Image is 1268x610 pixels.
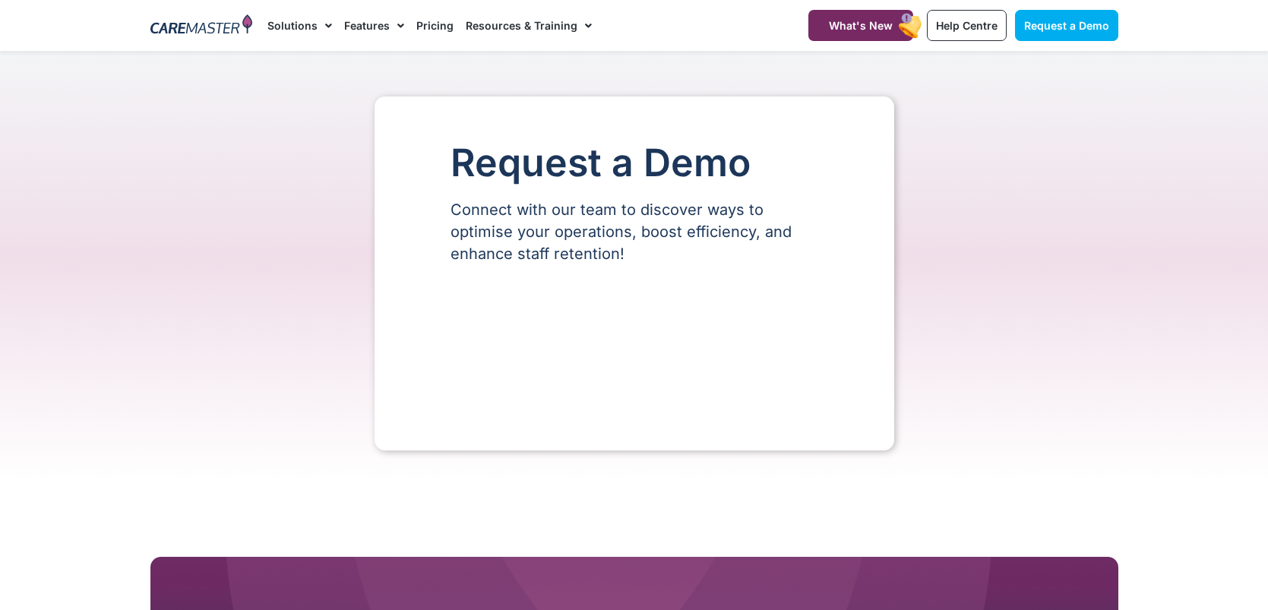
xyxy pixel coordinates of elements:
[451,199,818,265] p: Connect with our team to discover ways to optimise your operations, boost efficiency, and enhance...
[1024,19,1109,32] span: Request a Demo
[451,142,818,184] h1: Request a Demo
[829,19,893,32] span: What's New
[1015,10,1118,41] a: Request a Demo
[451,291,818,405] iframe: Form 0
[808,10,913,41] a: What's New
[150,14,253,37] img: CareMaster Logo
[936,19,998,32] span: Help Centre
[927,10,1007,41] a: Help Centre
